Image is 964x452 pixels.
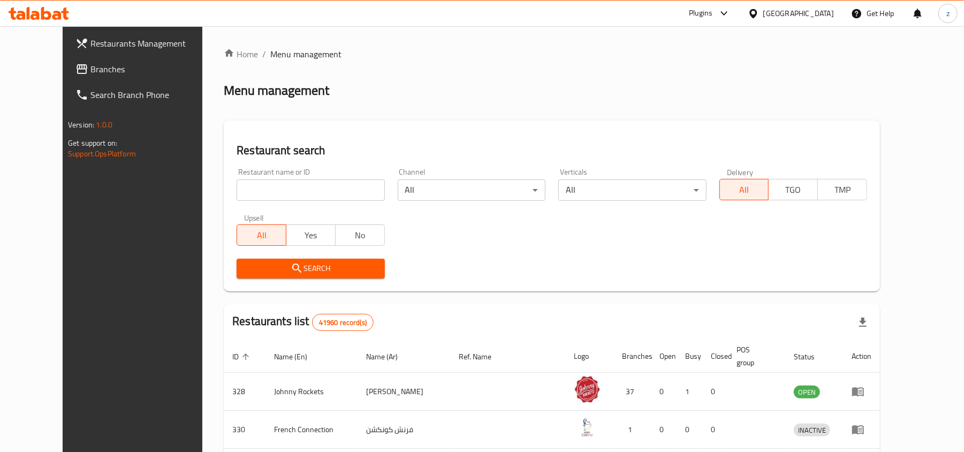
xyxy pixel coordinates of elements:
div: Total records count [312,314,374,331]
span: All [241,228,282,243]
span: Restaurants Management [90,37,215,50]
span: 1.0.0 [96,118,112,132]
div: All [558,179,706,201]
span: TGO [773,182,814,198]
span: Branches [90,63,215,76]
td: 0 [651,373,677,411]
button: Search [237,259,384,278]
button: TMP [817,179,867,200]
th: Closed [702,340,728,373]
span: Ref. Name [459,350,506,363]
a: Branches [67,56,224,82]
label: Upsell [244,214,264,221]
button: All [719,179,769,200]
label: Delivery [727,168,754,176]
nav: breadcrumb [224,48,880,61]
td: 0 [677,411,702,449]
div: Menu [852,385,871,398]
th: Open [651,340,677,373]
span: Name (En) [274,350,321,363]
td: 330 [224,411,265,449]
button: No [335,224,385,246]
div: OPEN [794,386,820,398]
a: Support.OpsPlatform [68,147,136,161]
td: 0 [651,411,677,449]
a: Home [224,48,258,61]
span: Name (Ar) [366,350,412,363]
div: Plugins [689,7,712,20]
span: Menu management [270,48,341,61]
th: Busy [677,340,702,373]
th: Branches [613,340,651,373]
td: 0 [702,411,728,449]
span: POS group [737,343,772,369]
span: ID [232,350,253,363]
div: INACTIVE [794,424,830,436]
span: No [340,228,381,243]
td: فرنش كونكشن [358,411,451,449]
li: / [262,48,266,61]
th: Action [843,340,880,373]
span: INACTIVE [794,424,830,436]
button: All [237,224,286,246]
span: OPEN [794,386,820,398]
td: 37 [613,373,651,411]
td: French Connection [265,411,358,449]
td: 0 [702,373,728,411]
div: [GEOGRAPHIC_DATA] [763,7,834,19]
img: Johnny Rockets [574,376,601,403]
h2: Restaurants list [232,313,374,331]
a: Restaurants Management [67,31,224,56]
span: z [946,7,950,19]
span: Version: [68,118,94,132]
input: Search for restaurant name or ID.. [237,179,384,201]
button: Yes [286,224,336,246]
span: 41960 record(s) [313,318,373,328]
span: Status [794,350,829,363]
span: Get support on: [68,136,117,150]
td: Johnny Rockets [265,373,358,411]
td: 1 [677,373,702,411]
button: TGO [768,179,818,200]
span: Search [245,262,376,275]
div: Menu [852,423,871,436]
th: Logo [565,340,613,373]
span: Search Branch Phone [90,88,215,101]
td: 1 [613,411,651,449]
span: Yes [291,228,331,243]
span: TMP [822,182,863,198]
div: All [398,179,545,201]
span: All [724,182,765,198]
div: Export file [850,310,876,335]
h2: Restaurant search [237,142,867,159]
td: 328 [224,373,265,411]
a: Search Branch Phone [67,82,224,108]
td: [PERSON_NAME] [358,373,451,411]
img: French Connection [574,414,601,441]
h2: Menu management [224,82,329,99]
